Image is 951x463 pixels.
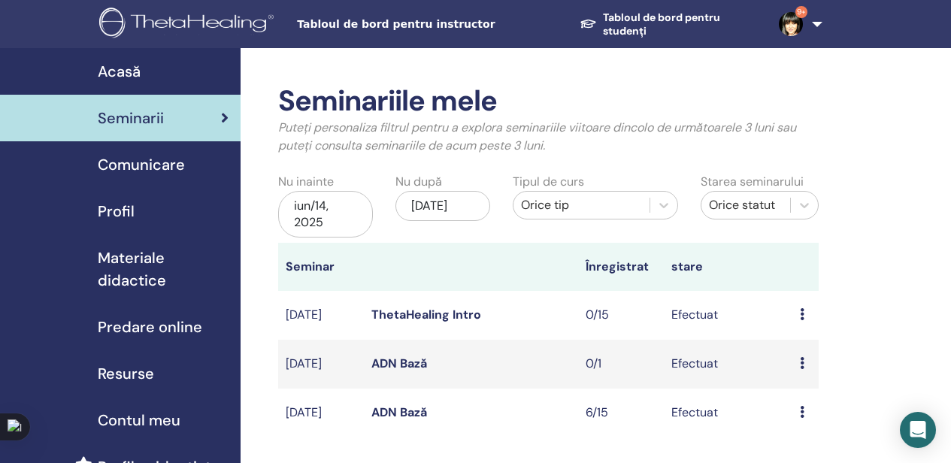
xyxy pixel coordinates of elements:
p: Puteți personaliza filtrul pentru a explora seminariile viitoare dincolo de următoarele 3 luni sa... [278,119,819,155]
td: Efectuat [664,340,792,389]
h2: Seminariile mele [278,84,819,119]
th: Înregistrat [578,243,664,291]
span: Predare online [98,316,202,338]
a: ADN Bază [371,356,427,371]
div: Orice tip [521,196,642,214]
label: Starea seminarului [701,173,804,191]
td: [DATE] [278,291,364,340]
a: Tabloul de bord pentru studenți [568,4,766,45]
td: [DATE] [278,389,364,437]
th: stare [664,243,792,291]
label: Nu inainte [278,173,334,191]
span: Materiale didactice [98,247,229,292]
td: 0/15 [578,291,664,340]
img: default.jpg [779,12,803,36]
div: [DATE] [395,191,490,221]
span: Seminarii [98,107,164,129]
td: 6/15 [578,389,664,437]
span: 9+ [795,6,807,18]
a: ADN Bază [371,404,427,420]
span: Profil [98,200,135,222]
td: Efectuat [664,291,792,340]
span: Acasă [98,60,141,83]
a: ThetaHealing Intro [371,307,481,322]
span: Contul meu [98,409,180,431]
label: Tipul de curs [513,173,584,191]
td: Efectuat [664,389,792,437]
label: Nu după [395,173,442,191]
td: 0/1 [578,340,664,389]
img: logo.png [99,8,279,41]
div: iun/14, 2025 [278,191,373,238]
span: Comunicare [98,153,185,176]
th: Seminar [278,243,364,291]
span: Resurse [98,362,154,385]
td: [DATE] [278,340,364,389]
span: Tabloul de bord pentru instructor [297,17,522,32]
img: graduation-cap-white.svg [580,18,596,30]
div: Open Intercom Messenger [900,412,936,448]
div: Orice statut [709,196,783,214]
